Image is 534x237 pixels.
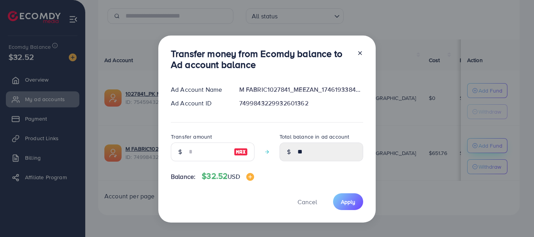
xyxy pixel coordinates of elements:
span: Cancel [297,198,317,206]
label: Total balance in ad account [280,133,349,141]
div: 7499843229932601362 [233,99,369,108]
img: image [234,147,248,157]
label: Transfer amount [171,133,212,141]
img: image [246,173,254,181]
button: Cancel [288,193,327,210]
div: Ad Account Name [165,85,233,94]
span: Balance: [171,172,195,181]
span: Apply [341,198,355,206]
div: M FABRIC1027841_MEEZAN_1746193384004 [233,85,369,94]
h3: Transfer money from Ecomdy balance to Ad account balance [171,48,351,71]
div: Ad Account ID [165,99,233,108]
button: Apply [333,193,363,210]
h4: $32.52 [202,171,254,181]
span: USD [228,172,240,181]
